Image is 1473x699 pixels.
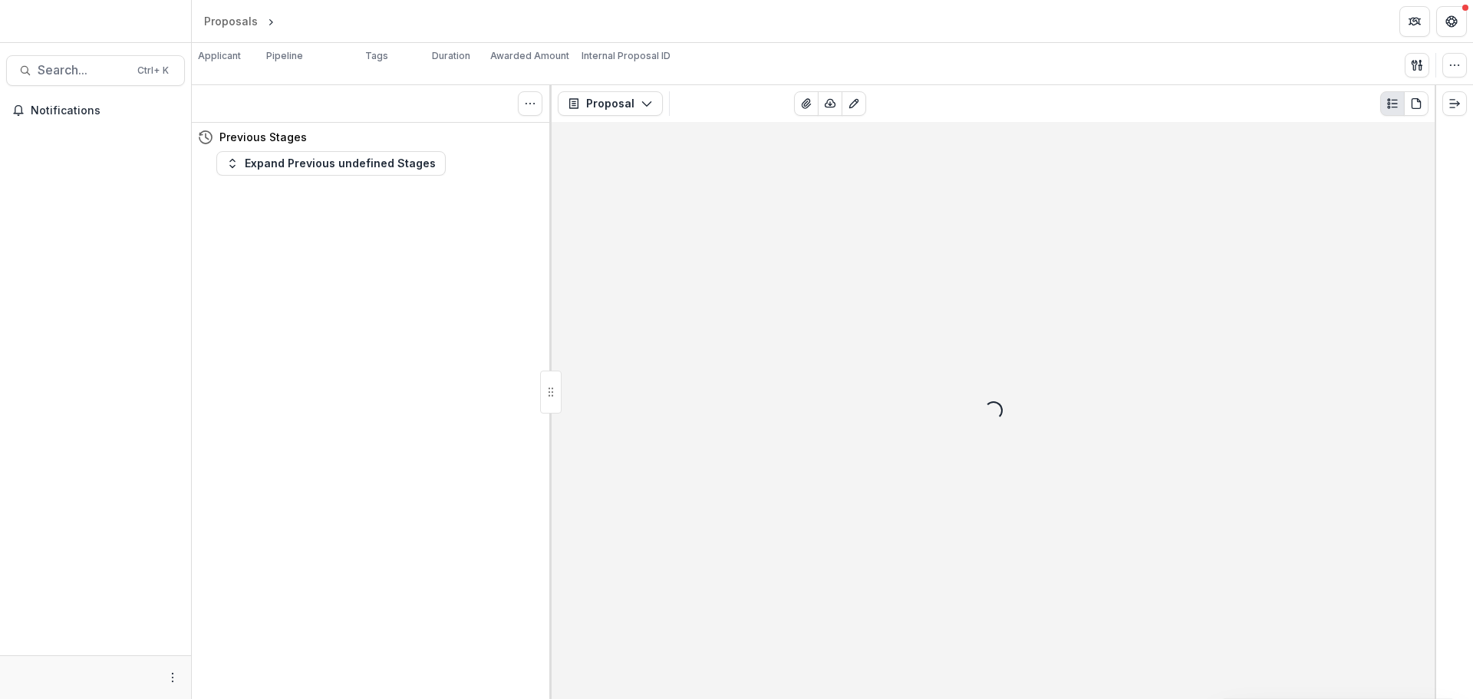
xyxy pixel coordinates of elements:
a: Proposals [198,10,264,32]
button: Expand right [1442,91,1467,116]
nav: breadcrumb [198,10,343,32]
button: Plaintext view [1380,91,1405,116]
p: Applicant [198,49,241,63]
button: Get Help [1436,6,1467,37]
button: View Attached Files [794,91,819,116]
p: Awarded Amount [490,49,569,63]
button: Notifications [6,98,185,123]
button: Edit as form [842,91,866,116]
span: Search... [38,63,128,77]
div: Proposals [204,13,258,29]
p: Duration [432,49,470,63]
span: Notifications [31,104,179,117]
button: Expand Previous undefined Stages [216,151,446,176]
button: Proposal [558,91,663,116]
button: More [163,668,182,687]
p: Pipeline [266,49,303,63]
p: Tags [365,49,388,63]
button: Search... [6,55,185,86]
button: Partners [1399,6,1430,37]
button: Toggle View Cancelled Tasks [518,91,542,116]
div: Ctrl + K [134,62,172,79]
button: PDF view [1404,91,1429,116]
h4: Previous Stages [219,129,307,145]
p: Internal Proposal ID [582,49,671,63]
